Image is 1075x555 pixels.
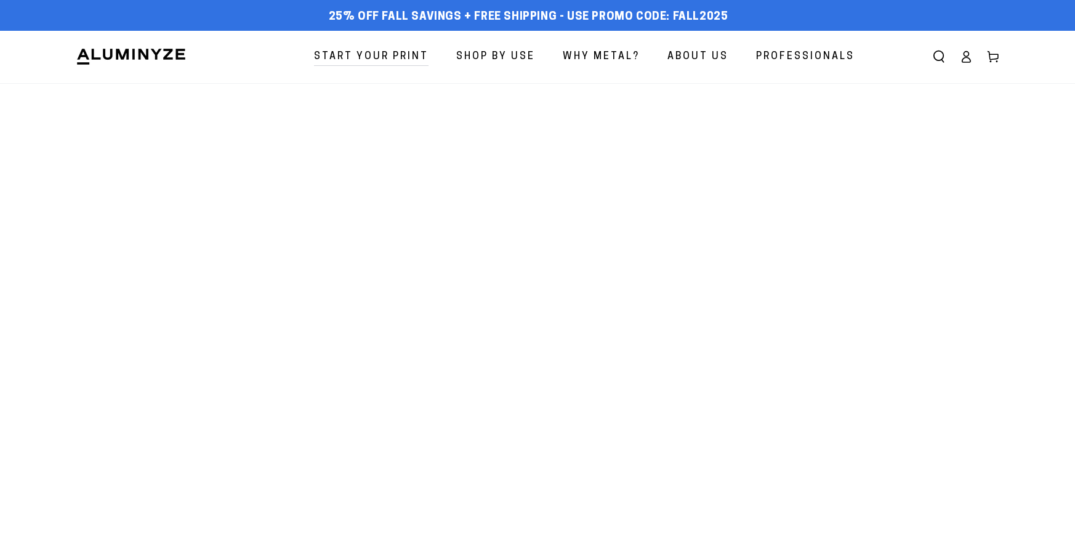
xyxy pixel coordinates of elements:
[563,48,640,66] span: Why Metal?
[305,41,438,73] a: Start Your Print
[554,41,649,73] a: Why Metal?
[658,41,738,73] a: About Us
[314,48,429,66] span: Start Your Print
[925,43,952,70] summary: Search our site
[76,47,187,66] img: Aluminyze
[667,48,728,66] span: About Us
[456,48,535,66] span: Shop By Use
[756,48,855,66] span: Professionals
[447,41,544,73] a: Shop By Use
[747,41,864,73] a: Professionals
[329,10,728,24] span: 25% off FALL Savings + Free Shipping - Use Promo Code: FALL2025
